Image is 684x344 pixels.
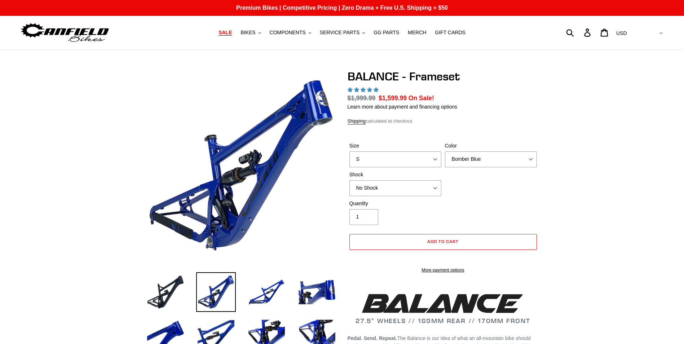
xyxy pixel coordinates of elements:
span: Add to cart [427,239,459,244]
a: SALE [215,28,235,38]
span: COMPONENTS [270,30,306,36]
img: Canfield Bikes [20,21,110,44]
label: Quantity [349,200,441,207]
a: Learn more about payment and financing options [348,104,457,110]
a: GG PARTS [370,28,403,38]
button: Add to cart [349,234,537,250]
span: BIKES [240,30,255,36]
span: SERVICE PARTS [320,30,359,36]
span: GG PARTS [374,30,399,36]
div: calculated at checkout. [348,118,539,125]
a: GIFT CARDS [431,28,469,38]
span: MERCH [408,30,426,36]
span: On Sale! [409,93,434,103]
s: $1,999.99 [348,94,376,102]
label: Shock [349,171,441,178]
img: Load image into Gallery viewer, BALANCE - Frameset [146,272,185,312]
a: MERCH [404,28,430,38]
span: $1,599.99 [379,94,407,102]
button: BIKES [237,28,264,38]
label: Color [445,142,537,150]
button: COMPONENTS [266,28,315,38]
h2: 27.5" WHEELS // 169MM REAR // 170MM FRONT [348,291,539,325]
label: Size [349,142,441,150]
button: SERVICE PARTS [316,28,369,38]
a: More payment options [349,267,537,273]
a: Shipping [348,118,366,124]
h1: BALANCE - Frameset [348,70,539,83]
span: GIFT CARDS [435,30,465,36]
img: Load image into Gallery viewer, BALANCE - Frameset [247,272,286,312]
input: Search [570,25,588,40]
span: SALE [219,30,232,36]
img: Load image into Gallery viewer, BALANCE - Frameset [297,272,337,312]
span: 5.00 stars [348,87,380,93]
img: Load image into Gallery viewer, BALANCE - Frameset [196,272,236,312]
b: Pedal. Send. Repeat. [348,335,397,341]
